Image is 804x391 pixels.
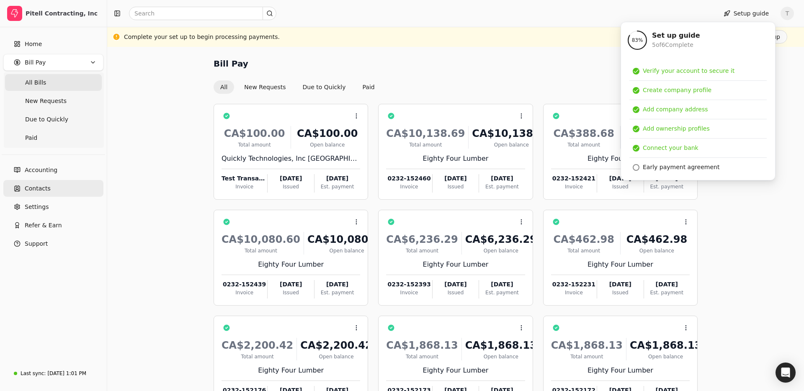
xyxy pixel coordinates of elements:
[433,289,479,296] div: Issued
[597,289,643,296] div: Issued
[3,36,103,52] a: Home
[307,247,386,255] div: Open balance
[25,78,46,87] span: All Bills
[386,338,458,353] div: CA$1,868.13
[307,232,386,247] div: CA$10,080.60
[222,280,267,289] div: 0232-152439
[3,54,103,71] button: Bill Pay
[5,111,102,128] a: Due to Quickly
[214,80,381,94] div: Invoice filter options
[386,260,525,270] div: Eighty Four Lumber
[551,289,597,296] div: Invoice
[643,144,698,152] div: Connect your bank
[214,57,248,70] h2: Bill Pay
[294,141,360,149] div: Open balance
[386,174,432,183] div: 0232-152460
[296,80,353,94] button: Due to Quickly
[222,247,300,255] div: Total amount
[5,74,102,91] a: All Bills
[644,289,690,296] div: Est. payment
[222,338,293,353] div: CA$2,200.42
[268,174,314,183] div: [DATE]
[222,232,300,247] div: CA$10,080.60
[222,183,267,190] div: Invoice
[781,7,794,20] button: T
[268,280,314,289] div: [DATE]
[3,198,103,215] a: Settings
[551,126,617,141] div: CA$388.68
[300,338,372,353] div: CA$2,200.42
[624,247,690,255] div: Open balance
[21,370,46,377] div: Last sync:
[551,232,617,247] div: CA$462.98
[25,58,46,67] span: Bill Pay
[386,141,465,149] div: Total amount
[222,289,267,296] div: Invoice
[621,22,776,180] div: Setup guide
[26,9,100,18] div: Pitell Contracting, Inc
[479,183,525,190] div: Est. payment
[597,183,643,190] div: Issued
[386,247,458,255] div: Total amount
[551,183,597,190] div: Invoice
[268,289,314,296] div: Issued
[624,232,690,247] div: CA$462.98
[5,93,102,109] a: New Requests
[717,7,776,20] button: Setup guide
[47,370,86,377] div: [DATE] 1:01 PM
[356,80,381,94] button: Paid
[386,232,458,247] div: CA$6,236.29
[643,105,708,114] div: Add company address
[25,221,62,230] span: Refer & Earn
[3,180,103,197] a: Contacts
[551,154,690,164] div: Eighty Four Lumber
[314,174,360,183] div: [DATE]
[314,289,360,296] div: Est. payment
[551,174,597,183] div: 0232-152421
[643,67,734,75] div: Verify your account to secure it
[25,40,42,49] span: Home
[222,260,360,270] div: Eighty Four Lumber
[551,365,690,376] div: Eighty Four Lumber
[214,80,234,94] button: All
[222,174,267,183] div: Test Transaction
[386,365,525,376] div: Eighty Four Lumber
[314,183,360,190] div: Est. payment
[25,239,48,248] span: Support
[630,338,701,353] div: CA$1,868.13
[386,126,465,141] div: CA$10,138.69
[386,154,525,164] div: Eighty Four Lumber
[652,41,700,49] div: 5 of 6 Complete
[644,280,690,289] div: [DATE]
[479,280,525,289] div: [DATE]
[25,184,51,193] span: Contacts
[25,166,57,175] span: Accounting
[222,126,287,141] div: CA$100.00
[551,280,597,289] div: 0232-152231
[551,141,617,149] div: Total amount
[551,353,623,360] div: Total amount
[25,134,37,142] span: Paid
[386,353,458,360] div: Total amount
[25,203,49,211] span: Settings
[3,366,103,381] a: Last sync:[DATE] 1:01 PM
[465,232,537,247] div: CA$6,236.29
[551,247,617,255] div: Total amount
[479,174,525,183] div: [DATE]
[386,280,432,289] div: 0232-152393
[5,129,102,146] a: Paid
[300,353,372,360] div: Open balance
[222,353,293,360] div: Total amount
[652,31,700,41] div: Set up guide
[632,36,643,44] span: 83 %
[551,338,623,353] div: CA$1,868.13
[268,183,314,190] div: Issued
[386,289,432,296] div: Invoice
[433,183,479,190] div: Issued
[3,162,103,178] a: Accounting
[643,86,711,95] div: Create company profile
[25,97,67,105] span: New Requests
[465,353,537,360] div: Open balance
[465,338,537,353] div: CA$1,868.13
